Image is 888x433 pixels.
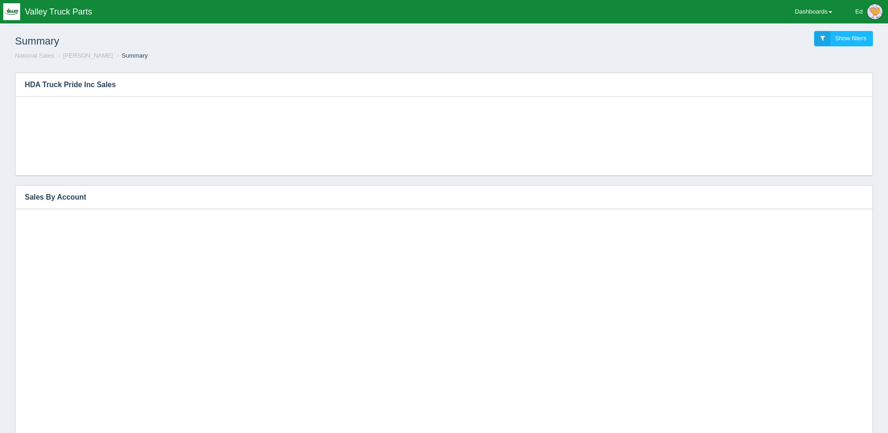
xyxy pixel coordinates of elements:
span: Valley Truck Parts [25,7,92,16]
span: Show filters [835,35,866,42]
img: Profile Picture [867,4,882,19]
li: Summary [115,52,148,60]
h1: Summary [15,31,444,52]
h3: HDA Truck Pride Inc Sales [15,73,859,97]
img: q1blfpkbivjhsugxdrfq.png [3,3,20,20]
a: Show filters [814,31,873,46]
div: Ed [855,2,863,21]
h3: Sales By Account [15,186,859,209]
a: National Sales [15,52,54,59]
a: [PERSON_NAME] [63,52,113,59]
